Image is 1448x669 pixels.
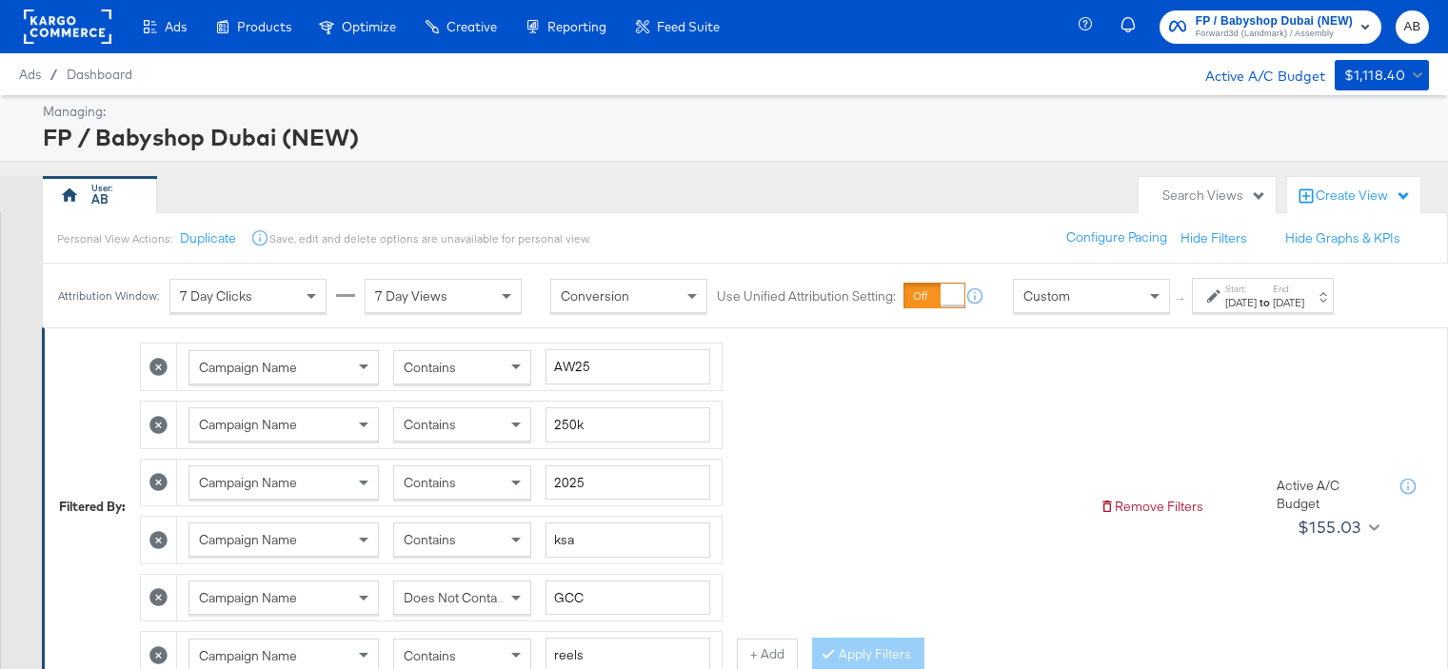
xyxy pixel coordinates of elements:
span: Optimize [342,19,396,34]
span: Campaign Name [199,416,297,433]
span: Contains [404,474,456,491]
span: Campaign Name [199,647,297,664]
span: Contains [404,359,456,376]
label: Use Unified Attribution Setting: [717,287,896,305]
button: AB [1396,10,1429,44]
button: $1,118.40 [1335,60,1429,90]
span: Contains [404,416,456,433]
span: Campaign Name [199,589,297,606]
span: Campaign Name [199,531,297,548]
label: End: [1273,283,1304,295]
span: FP / Babyshop Dubai (NEW) [1196,11,1353,31]
span: AB [1403,16,1421,38]
span: Feed Suite [657,19,720,34]
span: Creative [446,19,497,34]
div: Filtered By: [59,498,126,516]
div: AB [91,190,109,208]
span: Ads [165,19,187,34]
span: / [41,67,67,82]
div: Search Views [1162,187,1266,205]
div: Attribution Window: [57,289,160,303]
div: $155.03 [1298,513,1361,541]
input: Enter a search term [545,580,710,616]
span: 7 Day Clicks [180,287,252,305]
div: [DATE] [1273,295,1304,310]
span: Products [237,19,291,34]
button: Remove Filters [1100,498,1203,516]
button: Hide Filters [1180,229,1247,247]
span: Campaign Name [199,474,297,491]
span: Contains [404,647,456,664]
div: Managing: [43,103,1424,121]
button: Configure Pacing [1053,221,1180,255]
span: Forward3d (Landmark) / Assembly [1196,27,1353,42]
span: ↑ [1172,296,1190,303]
input: Enter a search term [545,522,710,558]
button: Duplicate [180,229,236,247]
input: Enter a search term [545,407,710,443]
div: Active A/C Budget [1277,477,1381,512]
div: Active A/C Budget [1185,60,1325,89]
button: FP / Babyshop Dubai (NEW)Forward3d (Landmark) / Assembly [1160,10,1381,44]
span: Ads [19,67,41,82]
span: 7 Day Views [375,287,447,305]
input: Enter a search term [545,465,710,501]
input: Enter a search term [545,349,710,384]
span: Does Not Contain [404,589,507,606]
div: $1,118.40 [1344,64,1406,88]
span: Campaign Name [199,359,297,376]
div: [DATE] [1225,295,1257,310]
a: Dashboard [67,67,132,82]
button: $155.03 [1290,512,1383,542]
span: Reporting [547,19,606,34]
label: Start: [1225,283,1257,295]
span: Contains [404,531,456,548]
button: Hide Graphs & KPIs [1285,229,1400,247]
div: Personal View Actions: [57,231,172,246]
div: FP / Babyshop Dubai (NEW) [43,121,1424,153]
span: Custom [1023,287,1070,305]
div: Save, edit and delete options are unavailable for personal view. [269,231,590,246]
span: Conversion [561,287,629,305]
strong: to [1257,295,1273,309]
div: Create View [1316,187,1411,206]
